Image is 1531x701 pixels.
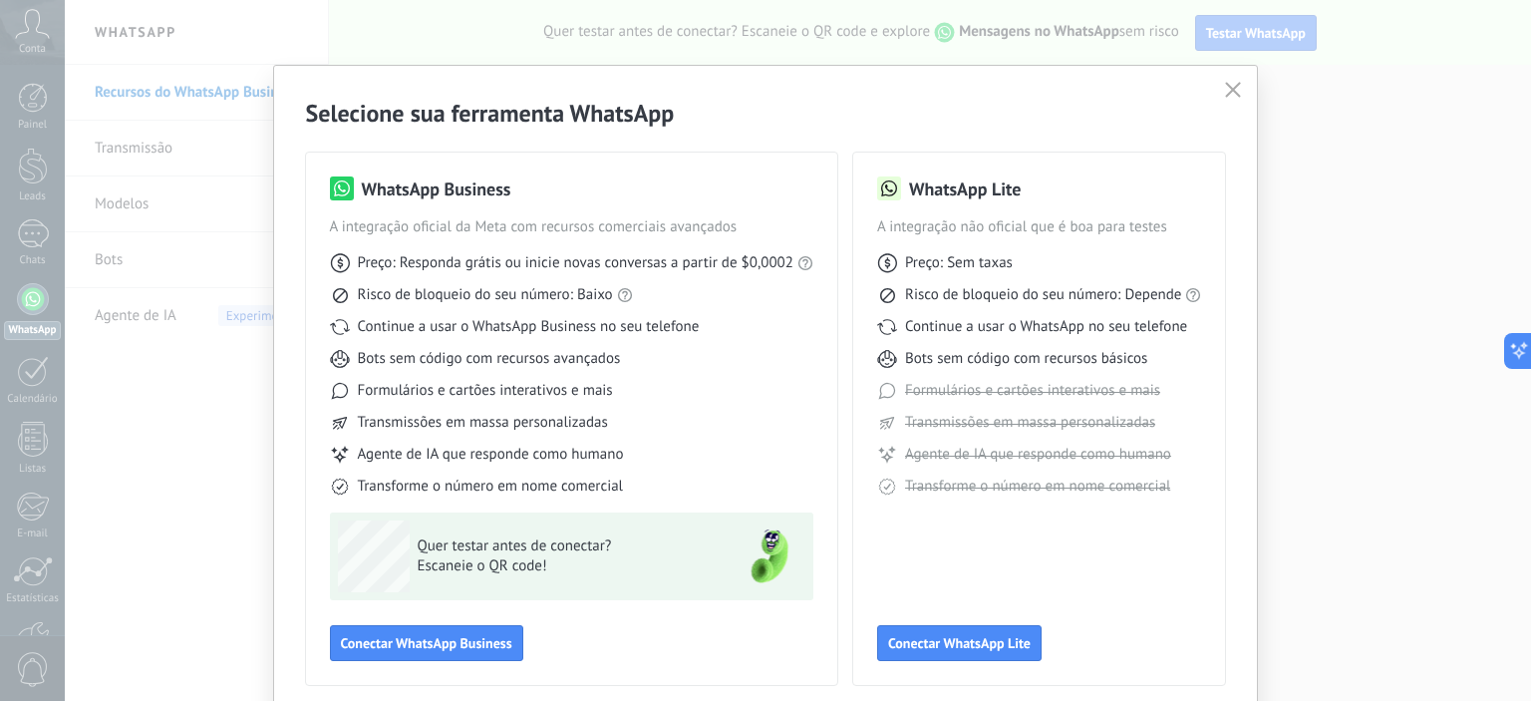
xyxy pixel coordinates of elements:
[734,521,805,592] img: green-phone.png
[358,349,621,369] span: Bots sem código com recursos avançados
[358,445,624,465] span: Agente de IA que responde como humano
[341,636,512,650] span: Conectar WhatsApp Business
[306,98,1226,129] h2: Selecione sua ferramenta WhatsApp
[330,217,813,237] span: A integração oficial da Meta com recursos comerciais avançados
[905,349,1147,369] span: Bots sem código com recursos básicos
[909,176,1021,201] h3: WhatsApp Lite
[418,556,709,576] span: Escaneie o QR code!
[905,413,1155,433] span: Transmissões em massa personalizadas
[418,536,709,556] span: Quer testar antes de conectar?
[877,625,1042,661] button: Conectar WhatsApp Lite
[358,477,623,497] span: Transforme o número em nome comercial
[905,253,1013,273] span: Preço: Sem taxas
[888,636,1031,650] span: Conectar WhatsApp Lite
[362,176,511,201] h3: WhatsApp Business
[905,477,1170,497] span: Transforme o número em nome comercial
[358,285,613,305] span: Risco de bloqueio do seu número: Baixo
[877,217,1202,237] span: A integração não oficial que é boa para testes
[905,445,1171,465] span: Agente de IA que responde como humano
[905,381,1160,401] span: Formulários e cartões interativos e mais
[905,285,1182,305] span: Risco de bloqueio do seu número: Depende
[358,253,793,273] span: Preço: Responda grátis ou inicie novas conversas a partir de $0,0002
[358,317,700,337] span: Continue a usar o WhatsApp Business no seu telefone
[330,625,523,661] button: Conectar WhatsApp Business
[358,381,613,401] span: Formulários e cartões interativos e mais
[905,317,1187,337] span: Continue a usar o WhatsApp no seu telefone
[358,413,608,433] span: Transmissões em massa personalizadas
